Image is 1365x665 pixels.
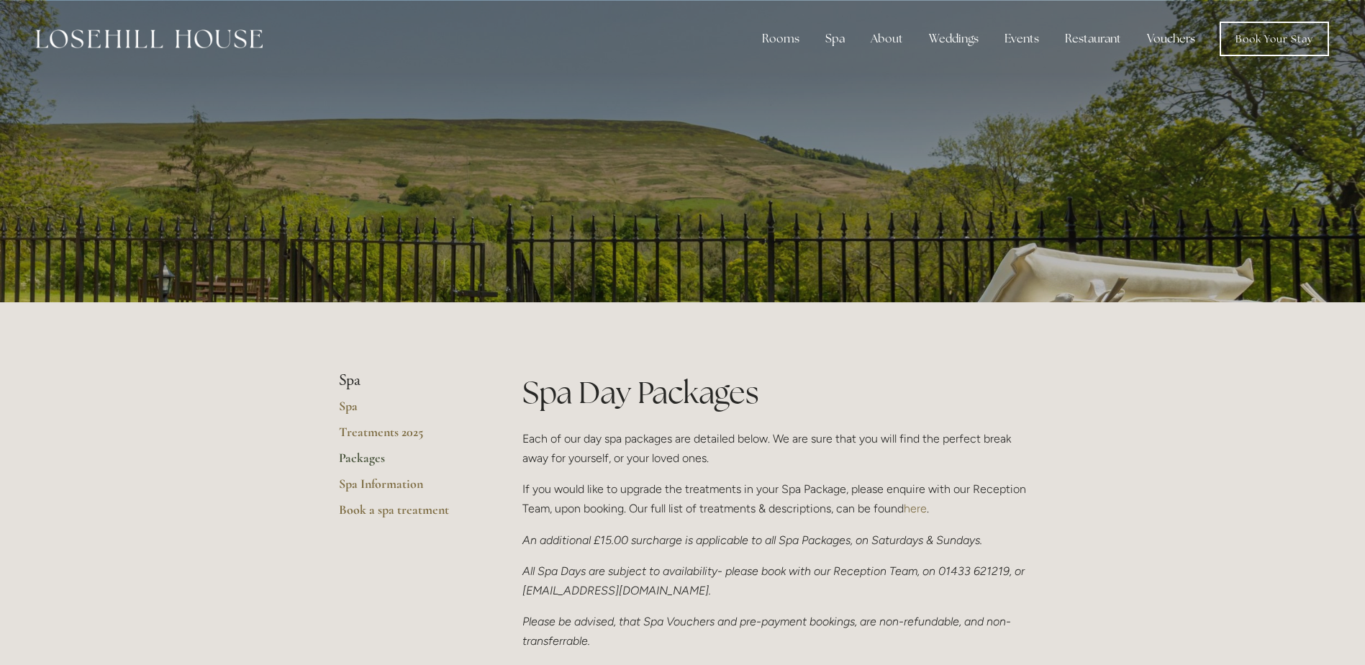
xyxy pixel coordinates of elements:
a: here [904,502,927,515]
a: Spa [339,398,476,424]
div: Rooms [750,24,811,53]
p: If you would like to upgrade the treatments in your Spa Package, please enquire with our Receptio... [522,479,1027,518]
em: All Spa Days are subject to availability- please book with our Reception Team, on 01433 621219, o... [522,564,1028,597]
img: Losehill House [36,30,263,48]
a: Packages [339,450,476,476]
li: Spa [339,371,476,390]
div: Weddings [917,24,990,53]
div: Restaurant [1053,24,1133,53]
div: Spa [814,24,856,53]
a: Book Your Stay [1220,22,1329,56]
h1: Spa Day Packages [522,371,1027,414]
em: An additional £15.00 surcharge is applicable to all Spa Packages, on Saturdays & Sundays. [522,533,982,547]
a: Spa Information [339,476,476,502]
a: Treatments 2025 [339,424,476,450]
div: About [859,24,915,53]
p: Each of our day spa packages are detailed below. We are sure that you will find the perfect break... [522,429,1027,468]
em: Please be advised, that Spa Vouchers and pre-payment bookings, are non-refundable, and non-transf... [522,615,1011,648]
a: Book a spa treatment [339,502,476,528]
a: Vouchers [1135,24,1207,53]
div: Events [993,24,1051,53]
